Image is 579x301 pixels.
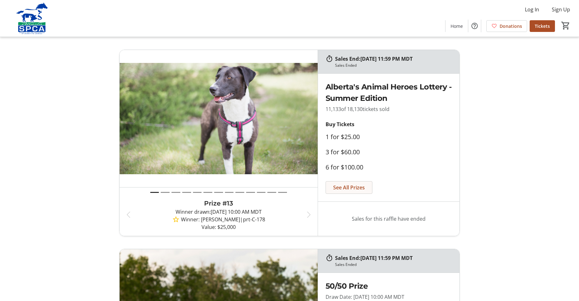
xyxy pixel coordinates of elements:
[267,189,276,196] button: Draw 12
[214,189,223,196] button: Draw 7
[326,133,360,141] label: 1 for $25.00
[243,216,265,223] span: prt-C-178
[257,189,266,196] button: Draw 11
[326,181,372,194] a: See All Prizes
[203,189,212,196] button: Draw 6
[193,189,202,196] button: Draw 5
[161,189,170,196] button: Draw 2
[326,163,363,171] label: 6 for $100.00
[120,50,318,187] img: Prize #13
[137,216,300,223] p: |
[137,199,300,208] h3: Prize #13
[225,189,234,196] button: Draw 8
[335,63,357,68] div: Sales Ended
[326,81,452,104] h2: Alberta's Animal Heroes Lottery - Summer Edition
[547,4,575,15] button: Sign Up
[360,55,413,62] span: [DATE] 11:59 PM MDT
[335,55,360,62] span: Sales End:
[211,208,262,215] span: [DATE] 10:00 AM MDT
[468,20,481,32] button: Help
[137,223,300,231] p: Value: $25,000
[552,6,570,13] span: Sign Up
[326,121,354,128] strong: Buy Tickets
[486,20,527,32] a: Donations
[278,189,287,196] button: Draw 13
[326,293,452,301] p: Draw Date: [DATE] 10:00 AM MDT
[326,148,360,156] label: 3 for $60.00
[137,208,300,216] p: Winner drawn:
[326,207,452,231] p: Sales for this raffle have ended
[560,20,571,31] button: Cart
[171,189,180,196] button: Draw 3
[500,23,522,29] span: Donations
[335,262,357,267] div: Sales Ended
[150,189,159,196] button: Draw 1
[333,184,365,191] span: See All Prizes
[530,20,555,32] a: Tickets
[341,106,363,113] span: of 18,130
[525,6,539,13] span: Log In
[451,23,463,29] span: Home
[181,216,240,223] span: Winner: [PERSON_NAME]
[4,3,60,34] img: Alberta SPCA's Logo
[182,189,191,196] button: Draw 4
[535,23,550,29] span: Tickets
[445,20,468,32] a: Home
[235,189,244,196] button: Draw 9
[335,255,360,261] span: Sales End:
[326,280,452,292] h2: 50/50 Prize
[360,255,413,261] span: [DATE] 11:59 PM MDT
[246,189,255,196] button: Draw 10
[520,4,544,15] button: Log In
[326,105,452,113] p: 11,133 tickets sold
